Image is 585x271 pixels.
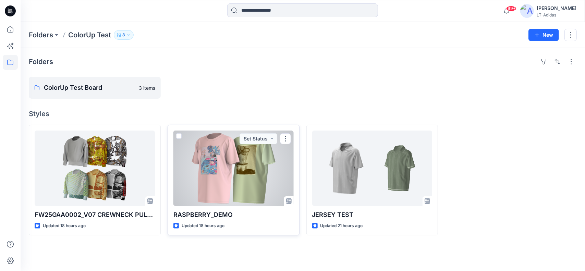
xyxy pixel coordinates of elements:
[312,210,432,220] p: JERSEY TEST
[68,30,111,40] p: ColorUp Test
[122,31,125,39] p: 8
[537,12,576,17] div: LT-Adidas
[29,110,577,118] h4: Styles
[29,58,53,66] h4: Folders
[537,4,576,12] div: [PERSON_NAME]
[35,210,155,220] p: FW25GAA0002_V07 CREWNECK PULLOVER 3M-24M APPROVED
[114,30,134,40] button: 8
[43,222,86,230] p: Updated 18 hours ago
[320,222,363,230] p: Updated 21 hours ago
[520,4,534,18] img: avatar
[182,222,224,230] p: Updated 18 hours ago
[139,84,155,91] p: 3 items
[173,131,294,206] a: RASPBERRY_DEMO
[528,29,559,41] button: New
[29,30,53,40] a: Folders
[44,83,135,93] p: ColorUp Test Board
[29,77,161,99] a: ColorUp Test Board3 items
[173,210,294,220] p: RASPBERRY_DEMO
[506,6,516,11] span: 99+
[312,131,432,206] a: JERSEY TEST
[35,131,155,206] a: FW25GAA0002_V07 CREWNECK PULLOVER 3M-24M APPROVED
